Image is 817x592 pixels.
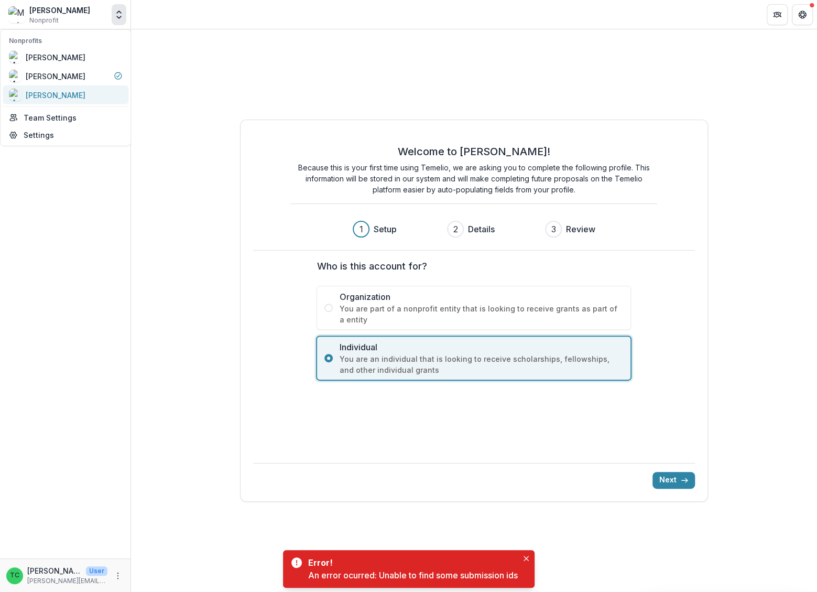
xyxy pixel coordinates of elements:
[374,223,397,235] h3: Setup
[652,472,695,489] button: Next
[290,162,657,195] p: Because this is your first time using Temelio, we are asking you to complete the following profil...
[112,4,126,25] button: Open entity switcher
[398,145,550,158] h2: Welcome to [PERSON_NAME]!
[339,353,623,375] span: You are an individual that is looking to receive scholarships, fellowships, and other individual ...
[317,259,625,273] label: Who is this account for?
[339,303,623,325] span: You are part of a nonprofit entity that is looking to receive grants as part of a entity
[8,6,25,23] img: Mark Plitt
[468,223,495,235] h3: Details
[767,4,788,25] button: Partners
[29,5,90,16] div: [PERSON_NAME]
[308,556,514,569] div: Error!
[566,223,595,235] h3: Review
[453,223,457,235] div: 2
[112,569,124,582] button: More
[27,576,107,586] p: [PERSON_NAME][EMAIL_ADDRESS][PERSON_NAME][DOMAIN_NAME]
[551,223,555,235] div: 3
[86,566,107,576] p: User
[10,572,19,579] div: Thomas Cantu
[308,569,518,582] div: An error ocurred: Unable to find some submission ids
[520,552,532,565] button: Close
[339,290,623,303] span: Organization
[27,565,82,576] p: [PERSON_NAME]
[29,16,59,25] span: Nonprofit
[339,341,623,353] span: Individual
[359,223,363,235] div: 1
[353,221,595,238] div: Progress
[792,4,813,25] button: Get Help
